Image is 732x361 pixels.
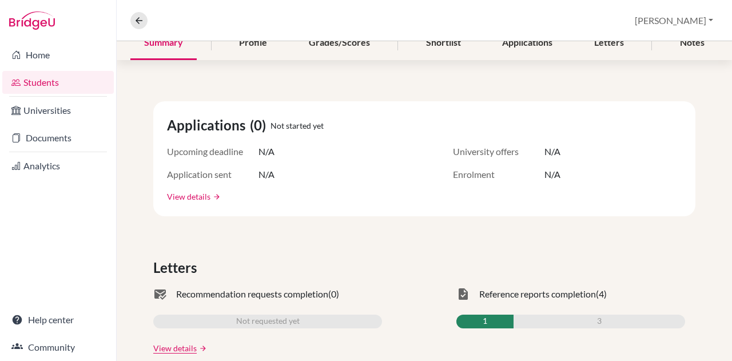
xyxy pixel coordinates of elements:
span: task [456,287,470,301]
a: Community [2,336,114,359]
span: Applications [167,115,250,136]
span: 3 [597,315,602,328]
a: Home [2,43,114,66]
a: View details [167,191,210,203]
div: Notes [666,26,718,60]
span: N/A [258,145,274,158]
span: N/A [544,145,560,158]
span: (0) [250,115,270,136]
span: Not started yet [270,120,324,132]
span: N/A [544,168,560,181]
span: University offers [453,145,544,158]
div: Shortlist [412,26,475,60]
a: arrow_forward [197,344,207,352]
a: Documents [2,126,114,149]
a: arrow_forward [210,193,221,201]
span: (0) [328,287,339,301]
a: Students [2,71,114,94]
span: N/A [258,168,274,181]
span: mark_email_read [153,287,167,301]
a: Analytics [2,154,114,177]
div: Applications [488,26,566,60]
button: [PERSON_NAME] [630,10,718,31]
span: Reference reports completion [479,287,596,301]
span: Letters [153,257,201,278]
span: Upcoming deadline [167,145,258,158]
a: View details [153,342,197,354]
img: Bridge-U [9,11,55,30]
span: 1 [483,315,487,328]
span: (4) [596,287,607,301]
span: Application sent [167,168,258,181]
a: Help center [2,308,114,331]
span: Not requested yet [236,315,300,328]
div: Profile [225,26,281,60]
span: Enrolment [453,168,544,181]
span: Recommendation requests completion [176,287,328,301]
div: Grades/Scores [295,26,384,60]
a: Universities [2,99,114,122]
div: Summary [130,26,197,60]
div: Letters [580,26,638,60]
